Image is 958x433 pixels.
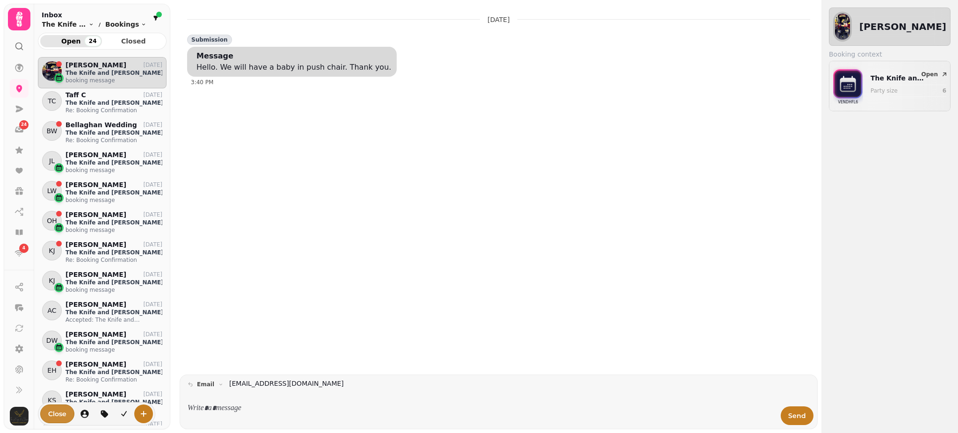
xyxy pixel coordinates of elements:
[833,65,946,107] div: bookings-iconVENDHFL6The Knife and [PERSON_NAME]Party size6Open
[788,412,806,419] span: Send
[10,244,29,262] a: 4
[871,73,923,83] p: The Knife and [PERSON_NAME]
[47,366,56,375] span: EH
[65,316,162,324] p: Accepted: The Knife and [PERSON_NAME] | Booking for Abbee @ [DATE] 4pm - 6pm (BST) ([EMAIL_ADDRES...
[65,107,162,114] p: Re: Booking Confirmation
[95,404,114,423] button: tag-thread
[115,404,133,423] button: is-read
[8,407,30,426] button: User avatar
[65,151,126,159] p: [PERSON_NAME]
[65,368,162,376] p: The Knife and [PERSON_NAME]
[833,65,863,105] img: bookings-icon
[48,38,94,44] span: Open
[49,246,55,255] span: KJ
[65,339,162,346] p: The Knife and [PERSON_NAME]
[143,361,162,368] p: [DATE]
[65,346,162,354] p: booking message
[65,301,126,309] p: [PERSON_NAME]
[65,69,162,77] p: The Knife and [PERSON_NAME]
[48,96,56,106] span: TC
[47,186,57,195] span: LW
[40,35,102,47] button: Open24
[65,331,126,339] p: [PERSON_NAME]
[42,20,146,29] nav: breadcrumb
[143,331,162,338] p: [DATE]
[42,20,94,29] button: The Knife and [PERSON_NAME]
[143,271,162,278] p: [DATE]
[49,276,55,285] span: KJ
[196,51,233,62] div: Message
[65,159,162,166] p: The Knife and [PERSON_NAME]
[40,404,74,423] button: Close
[65,241,126,249] p: [PERSON_NAME]
[42,10,146,20] h2: Inbox
[65,361,126,368] p: [PERSON_NAME]
[838,98,858,107] p: VENDHFL6
[65,211,126,219] p: [PERSON_NAME]
[781,406,813,425] button: Send
[42,61,62,81] img: Dan Bishop
[65,286,162,294] p: booking message
[65,390,126,398] p: [PERSON_NAME]
[47,216,57,225] span: OH
[143,61,162,69] p: [DATE]
[65,121,137,129] p: Bellaghan Wedding
[65,219,162,226] p: The Knife and [PERSON_NAME]
[65,61,126,69] p: [PERSON_NAME]
[48,396,56,405] span: KS
[833,12,852,42] img: aHR0cHM6Ly93d3cuZ3JhdmF0YXIuY29tL2F2YXRhci83YzAxYmUzOWYxNmQyYWUwODIxYTZhZTJjN2NhZmI0Yz9zPTE1MCZkP...
[143,181,162,188] p: [DATE]
[871,87,923,94] p: Party size
[65,279,162,286] p: The Knife and [PERSON_NAME]
[65,181,126,189] p: [PERSON_NAME]
[42,20,87,29] span: The Knife and [PERSON_NAME]
[65,166,162,174] p: booking message
[922,72,938,77] span: Open
[65,398,162,406] p: The Knife and [PERSON_NAME]
[134,404,153,423] button: create-convo
[103,35,165,47] button: Closed
[143,121,162,129] p: [DATE]
[918,69,952,80] button: Open
[65,226,162,234] p: booking message
[47,126,58,136] span: BW
[943,87,946,94] p: 6
[143,151,162,159] p: [DATE]
[187,35,232,45] div: Submission
[38,57,167,426] div: grid
[47,306,56,315] span: AC
[21,122,27,128] span: 24
[85,36,101,46] div: 24
[10,120,29,139] a: 24
[46,336,58,345] span: DW
[49,156,55,166] span: JL
[143,211,162,218] p: [DATE]
[48,411,66,417] span: Close
[487,15,509,24] p: [DATE]
[110,38,157,44] span: Closed
[105,20,146,29] button: Bookings
[143,390,162,398] p: [DATE]
[65,99,162,107] p: The Knife and [PERSON_NAME]
[65,129,162,137] p: The Knife and [PERSON_NAME]
[65,249,162,256] p: The Knife and [PERSON_NAME]
[143,301,162,308] p: [DATE]
[196,62,391,73] div: Hello. We will have a baby in push chair. Thank you.
[65,189,162,196] p: The Knife and [PERSON_NAME]
[829,50,951,59] label: Booking context
[65,196,162,204] p: booking message
[859,20,946,33] h2: [PERSON_NAME]
[22,245,25,252] span: 4
[184,379,227,390] button: email
[65,271,126,279] p: [PERSON_NAME]
[143,91,162,99] p: [DATE]
[65,309,162,316] p: The Knife and [PERSON_NAME]
[143,241,162,248] p: [DATE]
[229,379,344,389] a: [EMAIL_ADDRESS][DOMAIN_NAME]
[191,79,788,86] div: 3:40 PM
[65,77,162,84] p: booking message
[65,256,162,264] p: Re: Booking Confirmation
[150,13,161,24] button: filter
[65,376,162,383] p: Re: Booking Confirmation
[10,407,29,426] img: User avatar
